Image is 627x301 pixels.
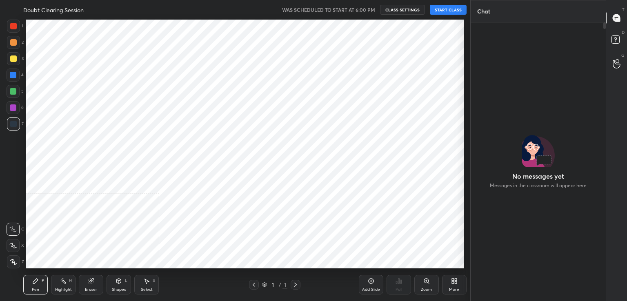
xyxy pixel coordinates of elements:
h5: WAS SCHEDULED TO START AT 6:00 PM [282,6,375,13]
div: 1 [282,281,287,288]
p: D [622,29,625,35]
div: L [125,279,127,283]
div: 1 [269,282,277,287]
div: X [7,239,24,252]
div: P [42,279,44,283]
div: Add Slide [362,288,380,292]
p: Chat [471,0,497,22]
p: T [622,7,625,13]
div: 3 [7,52,24,65]
button: START CLASS [430,5,467,15]
div: 1 [7,20,23,33]
p: G [621,52,625,58]
div: 4 [7,69,24,82]
div: S [153,279,155,283]
div: More [449,288,459,292]
div: 7 [7,117,24,131]
h4: Doubt Clearing Session [23,6,84,14]
div: 5 [7,85,24,98]
div: Shapes [112,288,126,292]
div: H [69,279,72,283]
div: Pen [32,288,39,292]
div: Select [141,288,153,292]
div: Eraser [85,288,97,292]
div: C [7,223,24,236]
div: Z [7,255,24,268]
div: / [278,282,281,287]
div: 6 [7,101,24,114]
div: Highlight [55,288,72,292]
div: Zoom [421,288,432,292]
div: 2 [7,36,24,49]
button: CLASS SETTINGS [380,5,425,15]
